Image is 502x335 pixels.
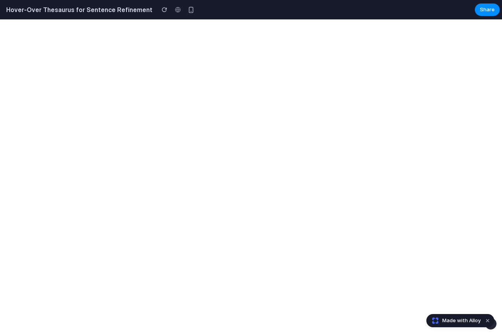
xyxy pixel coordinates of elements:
button: Dismiss watermark [483,316,492,325]
span: Made with Alloy [442,317,481,325]
span: Share [480,6,495,14]
button: Share [475,3,500,16]
h2: Hover-Over Thesaurus for Sentence Refinement [3,5,152,14]
a: Made with Alloy [427,317,481,325]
